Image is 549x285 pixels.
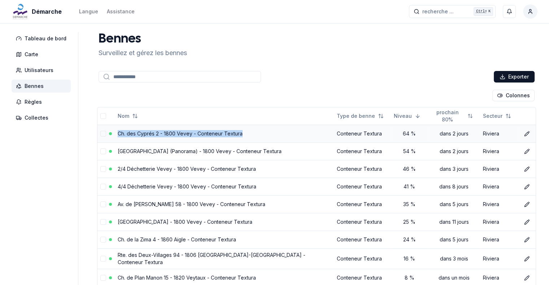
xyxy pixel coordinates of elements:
[25,35,66,42] span: Tableau de bord
[12,3,29,20] img: Démarche Logo
[32,7,62,16] span: Démarche
[394,255,425,262] div: 16 %
[118,183,256,190] a: 4/4 Déchetterie Vevey - 1800 Vevey - Conteneur Textura
[431,130,477,137] div: dans 2 jours
[25,83,44,90] span: Bennes
[394,218,425,226] div: 25 %
[100,275,106,281] button: select-row
[480,142,518,160] td: Riviera
[100,201,106,207] button: select-row
[334,195,391,213] td: Conteneur Textura
[118,201,265,207] a: Av. de [PERSON_NAME] 58 - 1800 Vevey - Conteneur Textura
[12,48,74,61] a: Carte
[79,8,98,15] div: Langue
[494,71,535,83] button: Exporter
[480,195,518,213] td: Riviera
[337,112,375,120] span: Type de benne
[12,64,74,77] a: Utilisateurs
[394,130,425,137] div: 64 %
[483,112,502,120] span: Secteur
[394,112,412,120] span: Niveau
[334,125,391,142] td: Conteneur Textura
[12,7,65,16] a: Démarche
[12,111,74,124] a: Collectes
[431,183,477,190] div: dans 8 jours
[431,218,477,226] div: dans 11 jours
[118,148,282,154] a: [GEOGRAPHIC_DATA] (Panorama) - 1800 Vevey - Conteneur Textura
[99,48,187,58] p: Surveillez et gérez les bennes
[334,248,391,269] td: Conteneur Textura
[332,110,388,122] button: Not sorted. Click to sort ascending.
[12,80,74,93] a: Bennes
[334,160,391,178] td: Conteneur Textura
[480,178,518,195] td: Riviera
[113,110,142,122] button: Not sorted. Click to sort ascending.
[431,236,477,243] div: dans 5 jours
[25,67,53,74] span: Utilisateurs
[79,7,98,16] button: Langue
[422,8,454,15] span: recherche ...
[480,248,518,269] td: Riviera
[431,255,477,262] div: dans 3 mois
[334,213,391,231] td: Conteneur Textura
[25,51,38,58] span: Carte
[389,110,425,122] button: Sorted descending. Click to sort ascending.
[394,274,425,281] div: 8 %
[118,252,305,265] a: Rte. des Deux-Villages 94 - 1806 [GEOGRAPHIC_DATA]-[GEOGRAPHIC_DATA] - Conteneur Textura
[107,7,135,16] a: Assistance
[118,236,236,242] a: Ch. de la Zima 4 - 1860 Aigle - Conteneur Textura
[394,236,425,243] div: 24 %
[100,237,106,242] button: select-row
[431,201,477,208] div: dans 5 jours
[100,131,106,137] button: select-row
[394,183,425,190] div: 41 %
[426,110,477,122] button: Not sorted. Click to sort ascending.
[118,219,252,225] a: [GEOGRAPHIC_DATA] - 1800 Vevey - Conteneur Textura
[12,32,74,45] a: Tableau de bord
[12,95,74,108] a: Règles
[118,275,256,281] a: Ch. de Plan Manon 15 - 1820 Veytaux - Conteneur Textura
[118,130,243,137] a: Ch. des Cyprés 2 - 1800 Vevey - Conteneur Textura
[100,184,106,190] button: select-row
[431,274,477,281] div: dans un mois
[492,90,535,101] button: Cocher les colonnes
[99,32,187,46] h1: Bennes
[25,98,42,106] span: Règles
[480,125,518,142] td: Riviera
[100,113,106,119] button: select-all
[100,148,106,154] button: select-row
[25,114,48,121] span: Collectes
[431,109,465,123] span: prochain 80%
[334,178,391,195] td: Conteneur Textura
[431,148,477,155] div: dans 2 jours
[409,5,496,18] button: recherche ...Ctrl+K
[394,165,425,173] div: 46 %
[100,219,106,225] button: select-row
[394,201,425,208] div: 35 %
[394,148,425,155] div: 54 %
[100,256,106,262] button: select-row
[431,165,477,173] div: dans 3 jours
[334,142,391,160] td: Conteneur Textura
[100,166,106,172] button: select-row
[118,112,129,120] span: Nom
[118,166,256,172] a: 2/4 Déchetterie Vevey - 1800 Vevey - Conteneur Textura
[480,160,518,178] td: Riviera
[479,110,515,122] button: Not sorted. Click to sort ascending.
[480,231,518,248] td: Riviera
[480,213,518,231] td: Riviera
[334,231,391,248] td: Conteneur Textura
